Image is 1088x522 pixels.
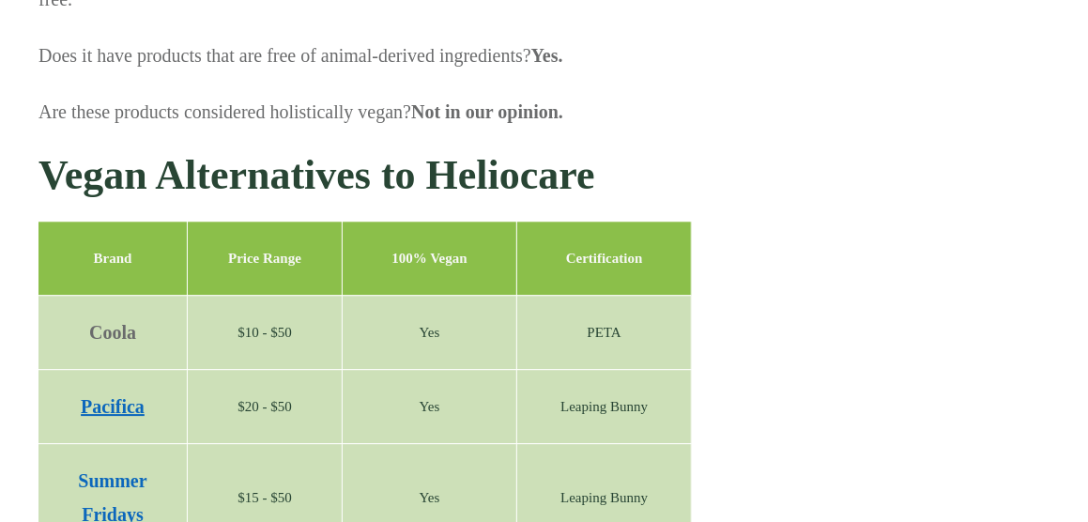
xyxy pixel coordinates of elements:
[531,45,563,66] strong: Yes.
[362,396,497,418] p: Yes
[207,322,322,344] p: $10 - $50
[207,487,322,509] p: $15 - $50
[391,251,467,266] strong: 100% vegan
[362,322,497,344] p: Yes
[81,396,145,417] a: Pacifica
[537,396,671,418] p: Leaping Bunny
[38,93,691,149] p: Are these products considered holistically vegan?
[537,322,671,344] p: PETA
[411,101,563,122] strong: Not in our opinion.
[94,251,132,266] strong: Brand
[38,152,595,198] strong: Vegan Alternatives to Heliocare
[207,396,322,418] p: $20 - $50
[537,487,671,509] p: Leaping Bunny
[228,251,301,266] strong: price range
[362,487,497,509] p: Yes
[566,251,643,266] strong: Certification
[89,322,136,343] a: Coola
[38,37,691,93] p: Does it have products that are free of animal-derived ingredients?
